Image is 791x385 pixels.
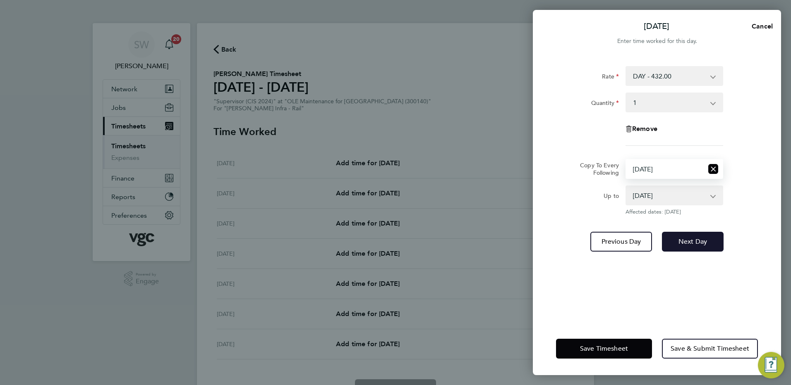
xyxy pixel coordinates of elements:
[556,339,652,359] button: Save Timesheet
[671,345,749,353] span: Save & Submit Timesheet
[580,345,628,353] span: Save Timesheet
[602,238,641,246] span: Previous Day
[678,238,707,246] span: Next Day
[632,125,657,133] span: Remove
[591,99,619,109] label: Quantity
[626,126,657,132] button: Remove
[758,352,784,378] button: Engage Resource Center
[533,36,781,46] div: Enter time worked for this day.
[626,209,723,215] span: Affected dates: [DATE]
[708,160,718,178] button: Reset selection
[662,232,724,252] button: Next Day
[602,73,619,83] label: Rate
[738,18,781,35] button: Cancel
[644,21,669,32] p: [DATE]
[604,192,619,202] label: Up to
[590,232,652,252] button: Previous Day
[662,339,758,359] button: Save & Submit Timesheet
[749,22,773,30] span: Cancel
[573,162,619,176] label: Copy To Every Following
